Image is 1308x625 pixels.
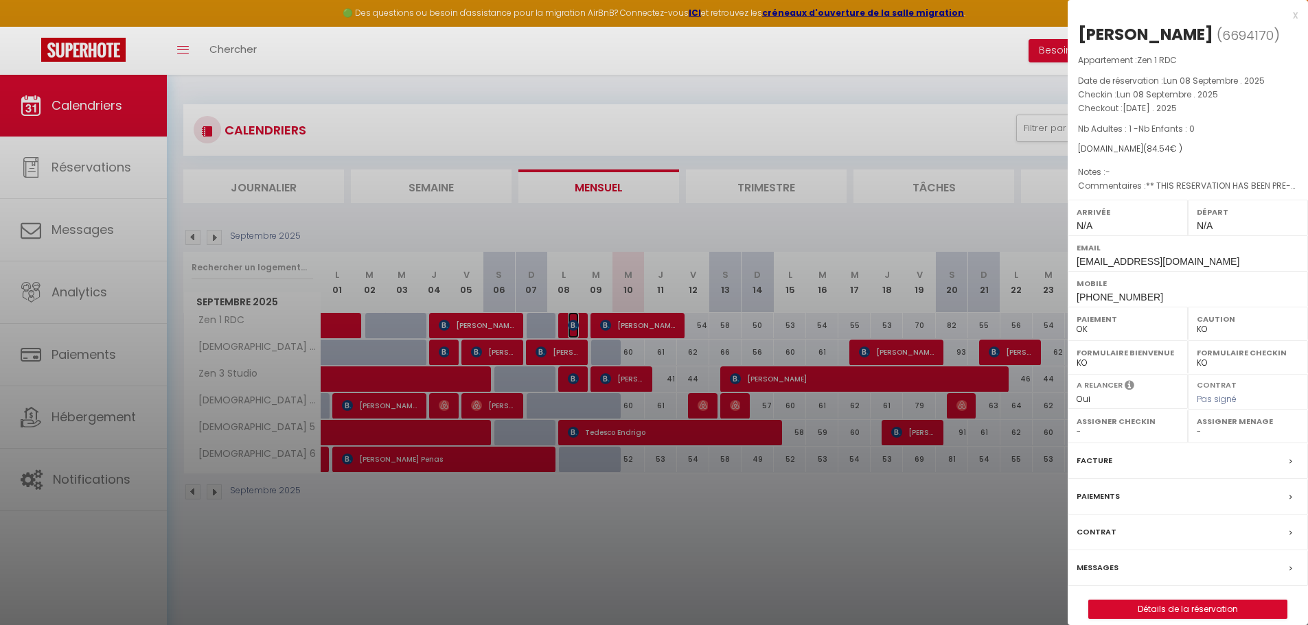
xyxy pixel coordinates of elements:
[1077,525,1116,539] label: Contrat
[1197,379,1237,388] label: Contrat
[1077,220,1092,231] span: N/A
[1078,74,1298,88] p: Date de réservation :
[1078,23,1213,45] div: [PERSON_NAME]
[1197,393,1237,405] span: Pas signé
[1197,220,1213,231] span: N/A
[1222,27,1274,44] span: 6694170
[1147,143,1170,154] span: 84.54
[1077,414,1179,428] label: Assigner Checkin
[1217,25,1280,45] span: ( )
[1089,600,1287,618] a: Détails de la réservation
[1088,600,1287,619] button: Détails de la réservation
[1078,88,1298,102] p: Checkin :
[1077,241,1299,255] label: Email
[1078,143,1298,156] div: [DOMAIN_NAME]
[1116,89,1218,100] span: Lun 08 Septembre . 2025
[1138,123,1195,134] span: Nb Enfants : 0
[1078,123,1195,134] span: Nb Adultes : 1 -
[1143,143,1182,154] span: ( € )
[1077,453,1112,468] label: Facture
[1105,166,1110,178] span: -
[1078,165,1298,179] p: Notes :
[1077,276,1299,290] label: Mobile
[1078,102,1298,115] p: Checkout :
[1077,489,1120,504] label: Paiements
[1137,54,1177,66] span: Zen 1 RDC
[1197,312,1299,326] label: Caution
[1078,179,1298,193] p: Commentaires :
[1077,292,1163,303] span: [PHONE_NUMBER]
[1077,379,1123,391] label: A relancer
[1078,54,1298,67] p: Appartement :
[1068,7,1298,23] div: x
[1197,205,1299,219] label: Départ
[1077,256,1239,267] span: [EMAIL_ADDRESS][DOMAIN_NAME]
[1197,414,1299,428] label: Assigner Menage
[1077,205,1179,219] label: Arrivée
[1163,75,1265,86] span: Lun 08 Septembre . 2025
[1125,379,1134,394] i: Sélectionner OUI si vous souhaiter envoyer les séquences de messages post-checkout
[11,5,52,47] button: Ouvrir le widget de chat LiveChat
[1077,346,1179,359] label: Formulaire Bienvenue
[1077,561,1118,575] label: Messages
[1077,312,1179,326] label: Paiement
[1197,346,1299,359] label: Formulaire Checkin
[1123,102,1177,114] span: [DATE] . 2025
